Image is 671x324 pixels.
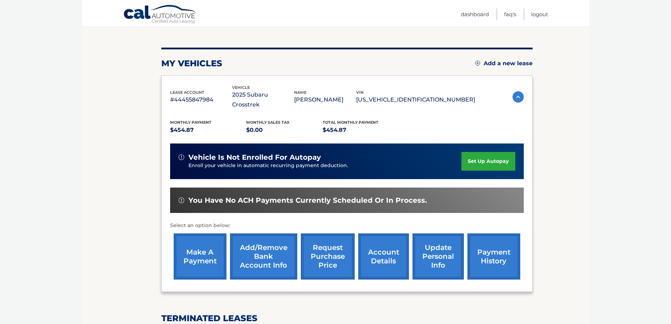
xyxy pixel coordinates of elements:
a: Dashboard [461,8,489,20]
p: [PERSON_NAME] [294,95,356,105]
span: name [294,90,306,95]
span: vehicle [232,85,250,90]
p: #44455847984 [170,95,232,105]
img: add.svg [475,61,480,66]
p: $454.87 [323,125,399,135]
p: $0.00 [246,125,323,135]
p: Enroll your vehicle in automatic recurring payment deduction. [188,162,462,170]
img: alert-white.svg [179,197,184,203]
a: request purchase price [301,233,355,280]
p: Select an option below: [170,221,524,230]
span: lease account [170,90,204,95]
a: account details [358,233,409,280]
img: accordion-active.svg [512,91,524,103]
a: set up autopay [461,152,515,171]
a: update personal info [412,233,464,280]
a: payment history [467,233,520,280]
a: Cal Automotive [123,5,197,25]
span: vin [356,90,364,95]
a: make a payment [174,233,226,280]
p: 2025 Subaru Crosstrek [232,90,294,110]
span: Monthly Payment [170,120,211,125]
a: Add a new lease [475,60,533,67]
a: Add/Remove bank account info [230,233,297,280]
h2: terminated leases [161,313,533,324]
span: Total Monthly Payment [323,120,378,125]
span: You have no ACH payments currently scheduled or in process. [188,196,427,205]
span: Monthly sales Tax [246,120,290,125]
p: [US_VEHICLE_IDENTIFICATION_NUMBER] [356,95,475,105]
a: Logout [531,8,548,20]
a: FAQ's [504,8,516,20]
p: $454.87 [170,125,247,135]
img: alert-white.svg [179,154,184,160]
h2: my vehicles [161,58,222,69]
span: vehicle is not enrolled for autopay [188,153,321,162]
